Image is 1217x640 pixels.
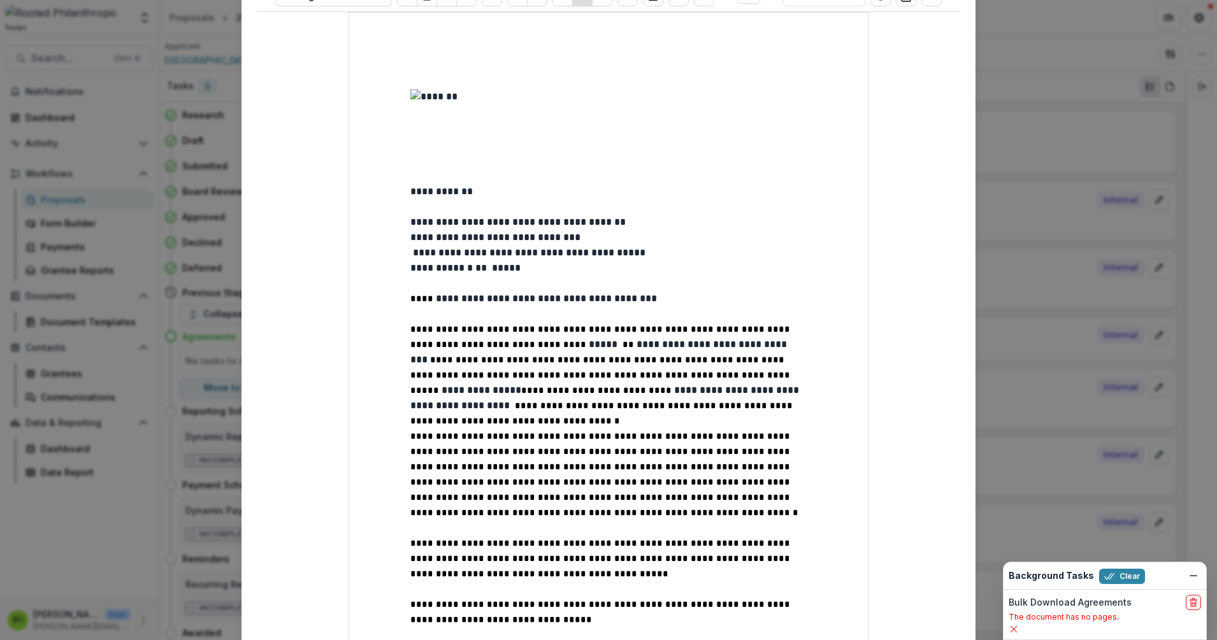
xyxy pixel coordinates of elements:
h2: Background Tasks [1009,571,1094,581]
button: Dismiss [1186,568,1201,583]
button: Clear [1099,569,1145,584]
h2: Bulk Download Agreements [1009,597,1132,608]
p: The document has no pages. [1009,611,1201,623]
button: delete [1186,595,1201,610]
